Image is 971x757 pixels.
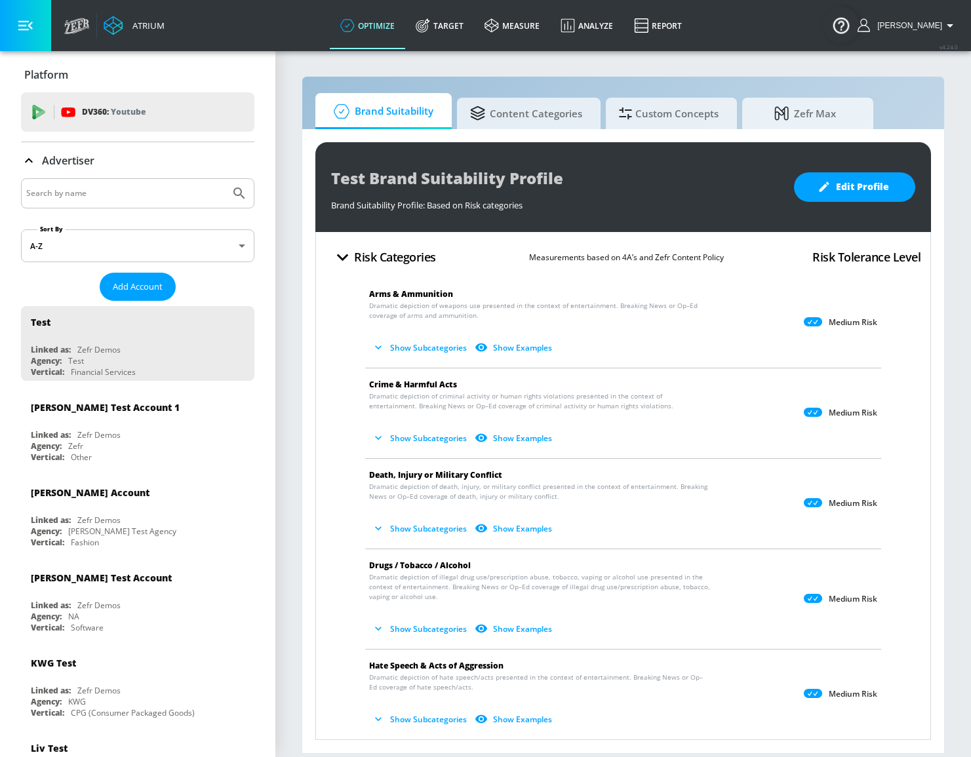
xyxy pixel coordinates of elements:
span: Edit Profile [820,179,889,195]
div: Atrium [127,20,165,31]
input: Search by name [26,185,225,202]
div: [PERSON_NAME] AccountLinked as:Zefr DemosAgency:[PERSON_NAME] Test AgencyVertical:Fashion [21,476,254,551]
button: Show Subcategories [369,618,472,640]
div: KWG Test [31,657,76,669]
span: Dramatic depiction of illegal drug use/prescription abuse, tobacco, vaping or alcohol use present... [369,572,710,602]
button: Risk Categories [326,242,441,273]
div: [PERSON_NAME] Test Account [31,572,172,584]
div: Software [71,622,104,633]
div: Linked as: [31,344,71,355]
div: Zefr [68,440,83,452]
div: CPG (Consumer Packaged Goods) [71,707,195,718]
span: Hate Speech & Acts of Aggression [369,660,504,671]
div: Agency: [31,611,62,622]
div: TestLinked as:Zefr DemosAgency:TestVertical:Financial Services [21,306,254,381]
p: Medium Risk [829,408,877,418]
span: Crime & Harmful Acts [369,379,457,390]
div: Platform [21,56,254,93]
div: Brand Suitability Profile: Based on Risk categories [331,193,781,211]
span: Drugs / Tobacco / Alcohol [369,560,471,571]
span: Arms & Ammunition [369,288,453,300]
button: Open Resource Center [823,7,860,43]
span: v 4.24.0 [940,43,958,50]
div: [PERSON_NAME] Test Agency [68,526,176,537]
div: Linked as: [31,514,71,526]
p: Medium Risk [829,689,877,699]
div: [PERSON_NAME] Test Account 1 [31,401,180,414]
button: Show Examples [472,518,557,539]
button: [PERSON_NAME] [858,18,958,33]
span: Death, Injury or Military Conflict [369,469,502,480]
p: Medium Risk [829,317,877,328]
a: measure [474,2,550,49]
div: [PERSON_NAME] Test AccountLinked as:Zefr DemosAgency:NAVertical:Software [21,562,254,636]
a: Report [624,2,692,49]
div: Linked as: [31,685,71,696]
p: Youtube [111,105,146,119]
div: Other [71,452,92,463]
div: Agency: [31,440,62,452]
div: [PERSON_NAME] Account [31,486,149,499]
div: Agency: [31,696,62,707]
div: Zefr Demos [77,514,121,526]
span: Dramatic depiction of weapons use presented in the context of entertainment. Breaking News or Op–... [369,301,710,320]
div: Zefr Demos [77,429,121,440]
p: Advertiser [42,153,94,168]
h4: Risk Tolerance Level [812,248,921,266]
span: login as: justin.nim@zefr.com [872,21,942,30]
div: Agency: [31,526,62,537]
div: Vertical: [31,537,64,548]
p: Measurements based on 4A’s and Zefr Content Policy [529,250,724,264]
button: Show Examples [472,337,557,359]
button: Edit Profile [794,172,915,202]
span: Dramatic depiction of criminal activity or human rights violations presented in the context of en... [369,391,710,411]
span: Zefr Max [755,98,855,129]
div: Advertiser [21,142,254,179]
div: DV360: Youtube [21,92,254,132]
div: Linked as: [31,600,71,611]
div: Financial Services [71,366,136,378]
div: Zefr Demos [77,344,121,355]
a: Analyze [550,2,624,49]
div: Linked as: [31,429,71,440]
label: Sort By [37,225,66,233]
div: Vertical: [31,452,64,463]
span: Dramatic depiction of death, injury, or military conflict presented in the context of entertainme... [369,482,710,501]
span: Dramatic depiction of hate speech/acts presented in the context of entertainment. Breaking News o... [369,672,710,692]
button: Show Subcategories [369,337,472,359]
a: optimize [330,2,405,49]
p: DV360: [82,105,146,119]
p: Medium Risk [829,594,877,604]
div: Fashion [71,537,99,548]
div: Test [31,316,50,328]
button: Show Examples [472,427,557,449]
a: Target [405,2,474,49]
div: Zefr Demos [77,685,121,696]
span: Brand Suitability [328,96,433,127]
button: Show Examples [472,618,557,640]
div: Vertical: [31,707,64,718]
button: Show Subcategories [369,708,472,730]
div: NA [68,611,79,622]
p: Platform [24,68,68,82]
span: Add Account [113,279,163,294]
div: Agency: [31,355,62,366]
p: Medium Risk [829,498,877,509]
div: KWG TestLinked as:Zefr DemosAgency:KWGVertical:CPG (Consumer Packaged Goods) [21,647,254,722]
div: [PERSON_NAME] Test Account 1Linked as:Zefr DemosAgency:ZefrVertical:Other [21,391,254,466]
button: Show Examples [472,708,557,730]
a: Atrium [104,16,165,35]
div: Test [68,355,84,366]
button: Show Subcategories [369,518,472,539]
div: Vertical: [31,622,64,633]
button: Add Account [100,273,176,301]
div: KWG [68,696,86,707]
div: Liv Test [31,742,68,754]
span: Content Categories [470,98,582,129]
h4: Risk Categories [354,248,436,266]
div: Vertical: [31,366,64,378]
